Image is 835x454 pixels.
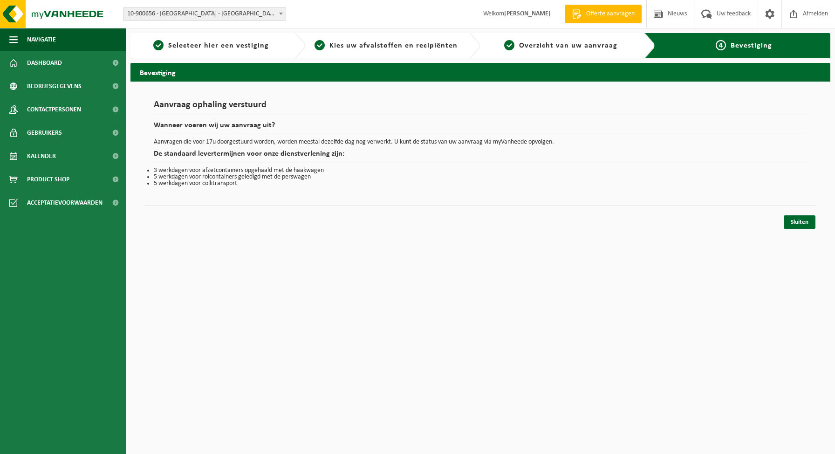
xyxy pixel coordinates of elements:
a: Offerte aanvragen [565,5,642,23]
li: 5 werkdagen voor collitransport [154,180,807,187]
span: 10-900656 - VRIJE KLEUTERSCHOOL WESTDIEP - OOSTENDE [123,7,286,21]
span: Bevestiging [731,42,772,49]
span: Acceptatievoorwaarden [27,191,103,214]
a: 2Kies uw afvalstoffen en recipiënten [310,40,462,51]
h2: Wanneer voeren wij uw aanvraag uit? [154,122,807,134]
span: 1 [153,40,164,50]
span: 4 [716,40,726,50]
a: Sluiten [784,215,815,229]
span: 2 [315,40,325,50]
a: 3Overzicht van uw aanvraag [485,40,637,51]
a: 1Selecteer hier een vestiging [135,40,287,51]
span: Product Shop [27,168,69,191]
strong: [PERSON_NAME] [504,10,551,17]
h1: Aanvraag ophaling verstuurd [154,100,807,115]
span: 3 [504,40,514,50]
li: 3 werkdagen voor afzetcontainers opgehaald met de haakwagen [154,167,807,174]
span: Contactpersonen [27,98,81,121]
span: Selecteer hier een vestiging [168,42,269,49]
li: 5 werkdagen voor rolcontainers geledigd met de perswagen [154,174,807,180]
span: Overzicht van uw aanvraag [519,42,617,49]
span: Bedrijfsgegevens [27,75,82,98]
h2: De standaard levertermijnen voor onze dienstverlening zijn: [154,150,807,163]
p: Aanvragen die voor 17u doorgestuurd worden, worden meestal dezelfde dag nog verwerkt. U kunt de s... [154,139,807,145]
span: Kies uw afvalstoffen en recipiënten [329,42,458,49]
span: 10-900656 - VRIJE KLEUTERSCHOOL WESTDIEP - OOSTENDE [123,7,286,21]
span: Navigatie [27,28,56,51]
span: Dashboard [27,51,62,75]
span: Offerte aanvragen [584,9,637,19]
h2: Bevestiging [130,63,830,81]
span: Kalender [27,144,56,168]
span: Gebruikers [27,121,62,144]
